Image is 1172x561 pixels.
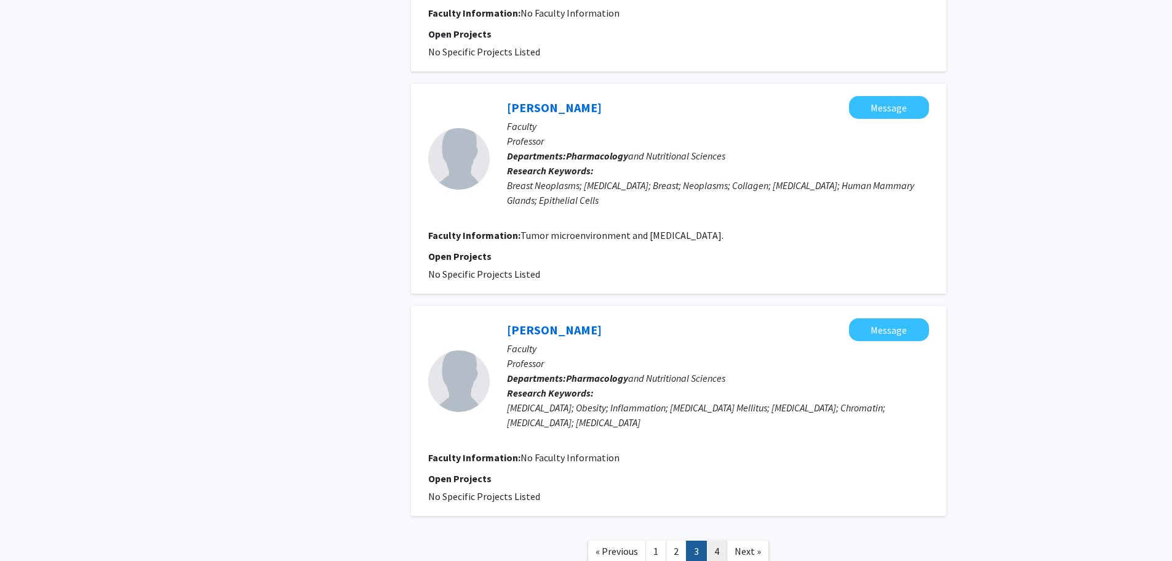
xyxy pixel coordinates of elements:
[849,96,929,119] button: Message Ren Xu
[507,164,594,177] b: Research Keywords:
[566,150,628,162] b: Pharmacology
[566,150,725,162] span: and Nutritional Sciences
[507,356,929,371] p: Professor
[507,150,566,162] b: Departments:
[428,7,520,19] b: Faculty Information:
[507,341,929,356] p: Faculty
[849,318,929,341] button: Message Barbara Nikolajczyk
[507,322,602,337] a: [PERSON_NAME]
[507,119,929,134] p: Faculty
[520,451,620,464] span: No Faculty Information
[428,46,540,58] span: No Specific Projects Listed
[507,372,566,384] b: Departments:
[428,451,520,464] b: Faculty Information:
[428,490,540,502] span: No Specific Projects Listed
[566,372,628,384] b: Pharmacology
[428,229,520,241] b: Faculty Information:
[507,134,929,148] p: Professor
[520,7,620,19] span: No Faculty Information
[507,178,929,208] div: Breast Neoplasms; [MEDICAL_DATA]; Breast; Neoplasms; Collagen; [MEDICAL_DATA]; Human Mammary Glan...
[507,400,929,430] div: [MEDICAL_DATA]; Obesity; Inflammation; [MEDICAL_DATA] Mellitus; [MEDICAL_DATA]; Chromatin; [MEDIC...
[428,249,929,264] p: Open Projects
[735,545,761,557] span: Next »
[566,372,725,384] span: and Nutritional Sciences
[428,268,540,280] span: No Specific Projects Listed
[507,100,602,115] a: [PERSON_NAME]
[520,229,724,241] fg-read-more: Tumor microenvironment and [MEDICAL_DATA].
[596,545,638,557] span: « Previous
[428,471,929,486] p: Open Projects
[9,506,52,552] iframe: Chat
[507,387,594,399] b: Research Keywords:
[428,26,929,41] p: Open Projects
